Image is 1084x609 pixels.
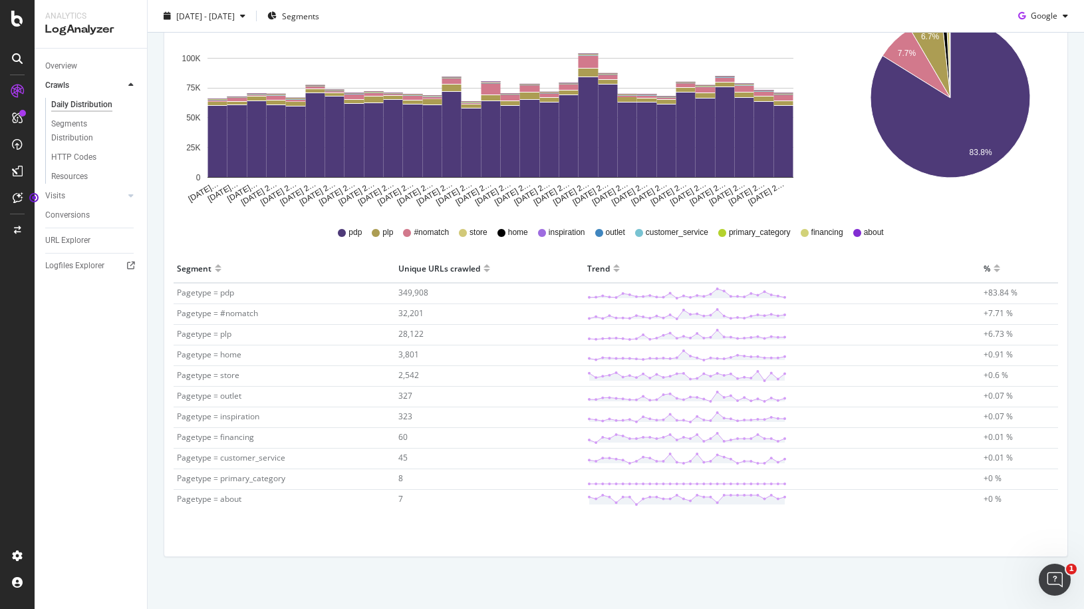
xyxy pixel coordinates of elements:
button: [DATE] - [DATE] [158,5,251,27]
span: inspiration [549,227,585,238]
a: Visits [45,189,124,203]
div: Overview [45,59,77,73]
span: Pagetype = outlet [177,390,241,401]
span: Pagetype = #nomatch [177,307,258,319]
div: Resources [51,170,88,184]
span: Pagetype = plp [177,328,231,339]
span: 8 [398,473,403,484]
a: Logfiles Explorer [45,259,138,273]
text: 83.8% [969,148,992,157]
div: Trend [587,258,610,279]
div: LogAnalyzer [45,22,136,37]
span: Pagetype = inspiration [177,411,259,422]
span: customer_service [646,227,708,238]
text: 125K [182,24,200,33]
span: 1 [1066,564,1077,574]
span: +0.07 % [984,390,1013,401]
span: +0.91 % [984,349,1013,360]
span: 28,122 [398,328,424,339]
span: Pagetype = primary_category [177,473,285,484]
iframe: Intercom live chat [1039,564,1071,596]
span: +0 % [984,493,1002,505]
span: outlet [606,227,625,238]
a: URL Explorer [45,234,138,248]
span: +0.07 % [984,411,1013,422]
span: #nomatch [414,227,449,238]
button: Google [1013,5,1073,27]
span: 349,908 [398,287,428,298]
a: HTTP Codes [51,150,138,164]
span: 32,201 [398,307,424,319]
button: Segments [262,5,325,27]
span: 7 [398,493,403,505]
a: Crawls [45,79,124,93]
span: Pagetype = financing [177,431,254,443]
span: Google [1031,10,1057,21]
span: Segments [282,10,319,21]
div: Unique URLs crawled [398,258,480,279]
span: home [508,227,528,238]
div: Visits [45,189,65,203]
text: 6.7% [920,32,939,41]
span: 327 [398,390,412,401]
svg: A chart. [175,8,826,208]
a: Conversions [45,208,138,222]
span: financing [811,227,843,238]
span: about [864,227,884,238]
text: 75K [186,84,200,93]
span: +0.01 % [984,452,1013,463]
span: primary_category [729,227,791,238]
text: 0 [196,173,201,182]
span: Pagetype = store [177,369,239,381]
span: Pagetype = pdp [177,287,234,298]
span: 3,801 [398,349,419,360]
div: URL Explorer [45,234,90,248]
div: Daily Distribution [51,98,112,112]
a: Daily Distribution [51,98,138,112]
div: Conversions [45,208,90,222]
div: Segments Distribution [51,117,125,145]
span: +0.01 % [984,431,1013,443]
text: 50K [186,113,200,122]
a: Segments Distribution [51,117,138,145]
span: [DATE] - [DATE] [176,10,235,21]
div: % [984,258,990,279]
span: 60 [398,431,408,443]
span: Pagetype = home [177,349,241,360]
span: 2,542 [398,369,419,381]
span: +6.73 % [984,328,1013,339]
span: +0 % [984,473,1002,484]
div: HTTP Codes [51,150,96,164]
span: +83.84 % [984,287,1017,298]
span: Pagetype = customer_service [177,452,285,463]
a: Resources [51,170,138,184]
div: Tooltip anchor [28,192,40,204]
a: Overview [45,59,138,73]
div: Segment [177,258,211,279]
text: 25K [186,143,200,152]
span: pdp [348,227,362,238]
span: Pagetype = about [177,493,241,505]
span: 45 [398,452,408,463]
span: store [470,227,487,238]
text: 7.7% [897,49,916,58]
div: Analytics [45,11,136,22]
svg: A chart. [847,8,1055,208]
span: +0.6 % [984,369,1008,381]
span: 323 [398,411,412,422]
text: 100K [182,54,200,63]
span: plp [382,227,393,238]
div: Crawls [45,79,69,93]
span: +7.71 % [984,307,1013,319]
div: Logfiles Explorer [45,259,104,273]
